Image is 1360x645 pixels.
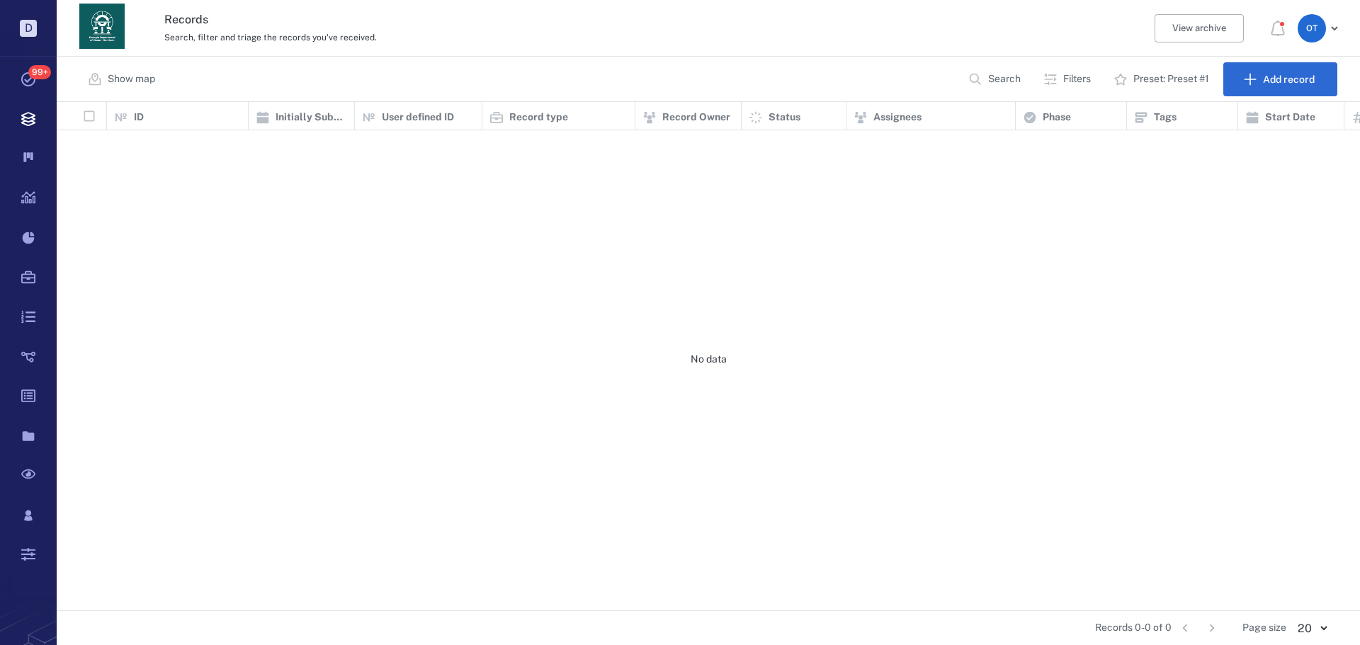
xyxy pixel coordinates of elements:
nav: pagination navigation [1172,617,1225,639]
div: 20 [1286,620,1337,637]
button: Filters [1035,62,1102,96]
p: D [20,20,37,37]
button: OT [1298,14,1343,42]
p: Phase [1043,110,1071,125]
span: 99+ [28,65,51,79]
p: User defined ID [382,110,454,125]
p: ID [134,110,144,125]
button: Search [960,62,1032,96]
button: Show map [79,62,166,96]
p: Filters [1063,72,1091,86]
div: O T [1298,14,1326,42]
p: Show map [108,72,155,86]
span: Page size [1242,621,1286,635]
p: Tags [1154,110,1177,125]
a: Go home [79,4,125,54]
p: Assignees [873,110,922,125]
p: Record Owner [662,110,730,125]
p: Search [988,72,1021,86]
p: Preset: Preset #1 [1133,72,1209,86]
span: Records 0-0 of 0 [1095,621,1172,635]
h3: Records [164,11,936,28]
img: Georgia Department of Human Services logo [79,4,125,49]
button: Add record [1223,62,1337,96]
button: Preset: Preset #1 [1105,62,1220,96]
p: Record type [509,110,568,125]
span: Search, filter and triage the records you've received. [164,33,377,42]
p: Status [769,110,800,125]
p: Initially Submitted Date [276,110,347,125]
p: Start Date [1265,110,1315,125]
button: View archive [1155,14,1244,42]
